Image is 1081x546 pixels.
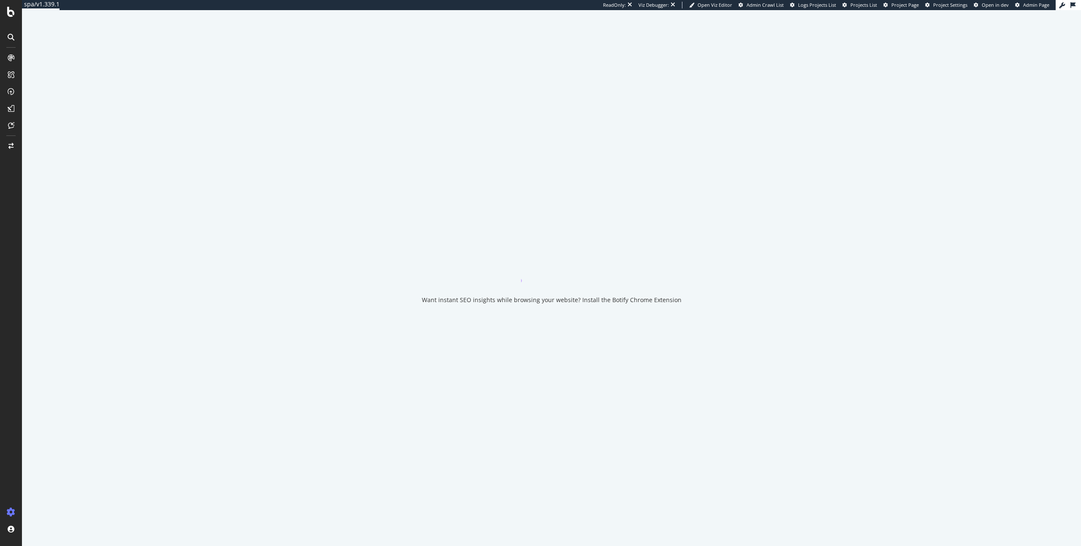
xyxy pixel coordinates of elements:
[698,2,732,8] span: Open Viz Editor
[747,2,784,8] span: Admin Crawl List
[638,2,669,8] div: Viz Debugger:
[603,2,626,8] div: ReadOnly:
[798,2,836,8] span: Logs Projects List
[974,2,1009,8] a: Open in dev
[883,2,919,8] a: Project Page
[1015,2,1049,8] a: Admin Page
[521,252,582,282] div: animation
[422,296,682,304] div: Want instant SEO insights while browsing your website? Install the Botify Chrome Extension
[842,2,877,8] a: Projects List
[739,2,784,8] a: Admin Crawl List
[790,2,836,8] a: Logs Projects List
[925,2,967,8] a: Project Settings
[891,2,919,8] span: Project Page
[982,2,1009,8] span: Open in dev
[689,2,732,8] a: Open Viz Editor
[1023,2,1049,8] span: Admin Page
[850,2,877,8] span: Projects List
[933,2,967,8] span: Project Settings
